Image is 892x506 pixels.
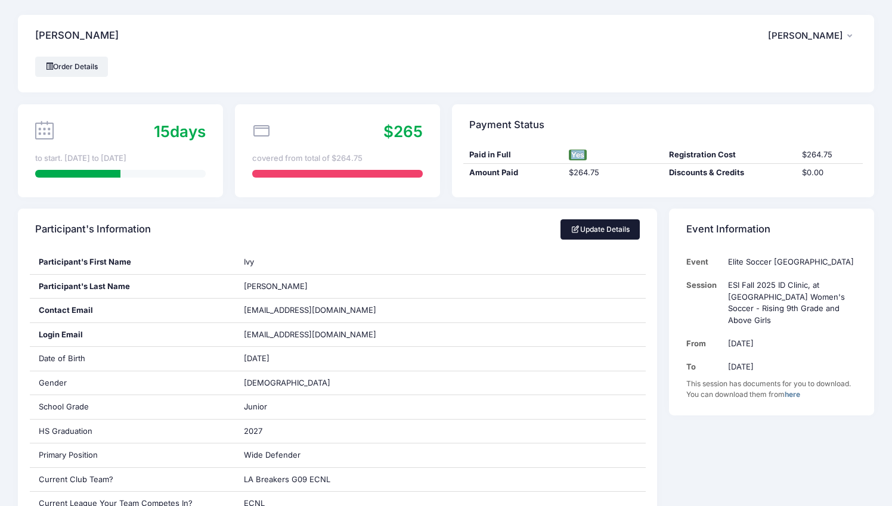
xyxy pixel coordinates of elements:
[244,281,308,291] span: [PERSON_NAME]
[244,257,254,266] span: Ivy
[244,474,330,484] span: LA Breakers G09 ECNL
[686,378,857,400] div: This session has documents for you to download. You can download them from
[154,122,170,141] span: 15
[686,274,723,332] td: Session
[244,402,267,411] span: Junior
[768,30,843,41] span: [PERSON_NAME]
[686,213,770,247] h4: Event Information
[723,274,857,332] td: ESI Fall 2025 ID Clinic, at [GEOGRAPHIC_DATA] Women's Soccer - Rising 9th Grade and Above Girls
[686,250,723,274] td: Event
[244,353,270,363] span: [DATE]
[383,122,423,141] span: $265
[569,150,587,160] span: Yes
[30,420,235,443] div: HS Graduation
[686,355,723,378] td: To
[30,443,235,467] div: Primary Position
[35,57,108,77] a: Order Details
[469,108,544,142] h4: Payment Status
[154,120,206,143] div: days
[723,250,857,274] td: Elite Soccer [GEOGRAPHIC_DATA]
[244,329,393,341] span: [EMAIL_ADDRESS][DOMAIN_NAME]
[30,371,235,395] div: Gender
[35,213,151,247] h4: Participant's Information
[244,450,301,460] span: Wide Defender
[563,167,663,179] div: $264.75
[663,149,796,161] div: Registration Cost
[252,153,423,164] div: covered from total of $264.75
[30,250,235,274] div: Participant's First Name
[768,22,857,49] button: [PERSON_NAME]
[785,390,800,399] a: here
[723,355,857,378] td: [DATE]
[560,219,640,240] a: Update Details
[244,426,262,436] span: 2027
[663,167,796,179] div: Discounts & Credits
[686,332,723,355] td: From
[796,167,863,179] div: $0.00
[463,149,563,161] div: Paid in Full
[35,153,206,164] div: to start. [DATE] to [DATE]
[30,468,235,492] div: Current Club Team?
[796,149,863,161] div: $264.75
[35,19,119,53] h4: [PERSON_NAME]
[463,167,563,179] div: Amount Paid
[30,275,235,299] div: Participant's Last Name
[30,323,235,347] div: Login Email
[244,305,376,315] span: [EMAIL_ADDRESS][DOMAIN_NAME]
[244,378,330,387] span: [DEMOGRAPHIC_DATA]
[30,299,235,322] div: Contact Email
[30,347,235,371] div: Date of Birth
[723,332,857,355] td: [DATE]
[30,395,235,419] div: School Grade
